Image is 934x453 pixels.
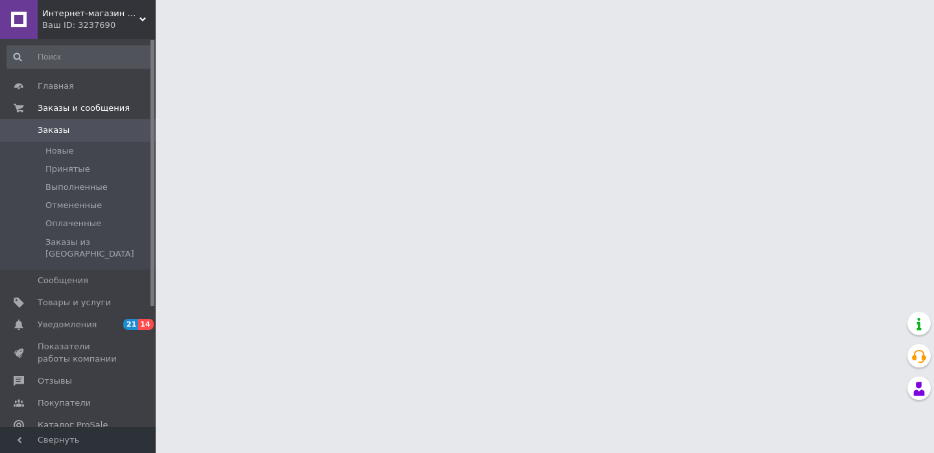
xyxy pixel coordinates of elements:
[42,8,139,19] span: Интернет-магазин "Tais kids" одежда для девочек
[45,145,74,157] span: Новые
[45,218,101,229] span: Оплаченные
[138,319,153,330] span: 14
[6,45,153,69] input: Поиск
[38,341,120,364] span: Показатели работы компании
[45,200,102,211] span: Отмененные
[42,19,156,31] div: Ваш ID: 3237690
[38,297,111,308] span: Товары и услуги
[45,181,108,193] span: Выполненные
[38,319,97,331] span: Уведомления
[45,237,152,260] span: Заказы из [GEOGRAPHIC_DATA]
[45,163,90,175] span: Принятые
[38,80,74,92] span: Главная
[38,124,69,136] span: Заказы
[123,319,138,330] span: 21
[38,375,72,387] span: Отзывы
[38,397,91,409] span: Покупатели
[38,275,88,286] span: Сообщения
[38,102,130,114] span: Заказы и сообщения
[38,419,108,431] span: Каталог ProSale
